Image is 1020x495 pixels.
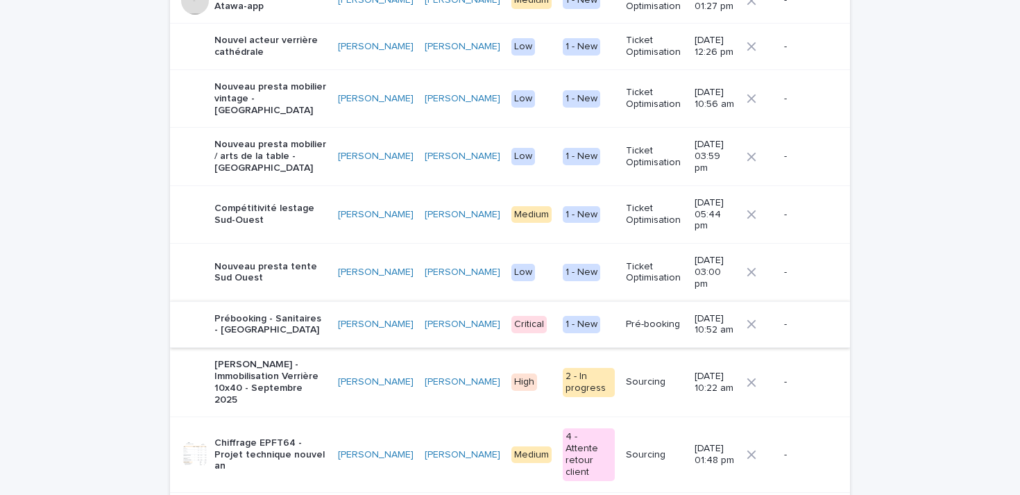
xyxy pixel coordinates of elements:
a: [PERSON_NAME] [425,41,500,53]
p: - [784,376,828,388]
div: 1 - New [563,264,600,281]
a: [PERSON_NAME] [425,93,500,105]
a: [PERSON_NAME] [338,93,414,105]
a: [PERSON_NAME] [425,209,500,221]
a: [PERSON_NAME] [425,376,500,388]
p: Chiffrage EPFT64 - Projet technique nouvel an [214,437,327,472]
tr: [PERSON_NAME] - Immobilisation Verrière 10x40 - Septembre 2025[PERSON_NAME] [PERSON_NAME] High2 -... [170,348,850,417]
div: 1 - New [563,38,600,56]
p: Nouveau presta mobilier / arts de la table - [GEOGRAPHIC_DATA] [214,139,327,174]
div: 1 - New [563,148,600,165]
div: Low [511,90,535,108]
a: [PERSON_NAME] [338,376,414,388]
p: Ticket Optimisation [626,35,683,58]
p: [DATE] 12:26 pm [695,35,736,58]
div: 1 - New [563,316,600,333]
p: - [784,209,828,221]
a: [PERSON_NAME] [338,449,414,461]
tr: Nouveau presta tente Sud Ouest[PERSON_NAME] [PERSON_NAME] Low1 - NewTicket Optimisation[DATE] 03:... [170,244,850,301]
tr: Nouveau presta mobilier vintage - [GEOGRAPHIC_DATA][PERSON_NAME] [PERSON_NAME] Low1 - NewTicket O... [170,69,850,127]
a: [PERSON_NAME] [338,151,414,162]
p: Sourcing [626,376,683,388]
p: [DATE] 03:59 pm [695,139,736,174]
p: Nouveau presta tente Sud Ouest [214,261,327,285]
p: Sourcing [626,449,683,461]
a: [PERSON_NAME] [425,151,500,162]
p: - [784,267,828,278]
a: [PERSON_NAME] [338,41,414,53]
tr: Compétitivité lestage Sud-Ouest[PERSON_NAME] [PERSON_NAME] Medium1 - NewTicket Optimisation[DATE]... [170,185,850,243]
a: [PERSON_NAME] [425,267,500,278]
p: Ticket Optimisation [626,145,683,169]
tr: Nouveau presta mobilier / arts de la table - [GEOGRAPHIC_DATA][PERSON_NAME] [PERSON_NAME] Low1 - ... [170,128,850,185]
tr: Chiffrage EPFT64 - Projet technique nouvel an[PERSON_NAME] [PERSON_NAME] Medium4 - Attente retour... [170,417,850,492]
p: Ticket Optimisation [626,261,683,285]
p: Nouvel acteur verrière cathédrale [214,35,327,58]
div: 4 - Attente retour client [563,428,615,480]
p: - [784,319,828,330]
tr: Prébooking - Sanitaires - [GEOGRAPHIC_DATA][PERSON_NAME] [PERSON_NAME] Critical1 - NewPré-booking... [170,301,850,348]
div: Medium [511,446,552,464]
p: - [784,93,828,105]
tr: Nouvel acteur verrière cathédrale[PERSON_NAME] [PERSON_NAME] Low1 - NewTicket Optimisation[DATE] ... [170,24,850,70]
a: [PERSON_NAME] [425,449,500,461]
a: [PERSON_NAME] [425,319,500,330]
div: Medium [511,206,552,224]
p: Compétitivité lestage Sud-Ouest [214,203,327,226]
div: 2 - In progress [563,368,615,397]
p: [DATE] 05:44 pm [695,197,736,232]
div: 1 - New [563,90,600,108]
p: Ticket Optimisation [626,203,683,226]
p: [DATE] 10:56 am [695,87,736,110]
p: - [784,41,828,53]
div: 1 - New [563,206,600,224]
p: Ticket Optimisation [626,87,683,110]
div: Critical [511,316,547,333]
p: - [784,151,828,162]
p: [DATE] 10:52 am [695,313,736,337]
a: [PERSON_NAME] [338,209,414,221]
div: Low [511,264,535,281]
p: [DATE] 03:00 pm [695,255,736,290]
p: Prébooking - Sanitaires - [GEOGRAPHIC_DATA] [214,313,327,337]
p: Pré-booking [626,319,683,330]
p: [DATE] 10:22 am [695,371,736,394]
a: [PERSON_NAME] [338,267,414,278]
div: Low [511,148,535,165]
p: [DATE] 01:48 pm [695,443,736,467]
div: High [511,374,537,391]
p: Nouveau presta mobilier vintage - [GEOGRAPHIC_DATA] [214,81,327,116]
a: [PERSON_NAME] [338,319,414,330]
p: [PERSON_NAME] - Immobilisation Verrière 10x40 - Septembre 2025 [214,359,327,405]
p: - [784,449,828,461]
div: Low [511,38,535,56]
